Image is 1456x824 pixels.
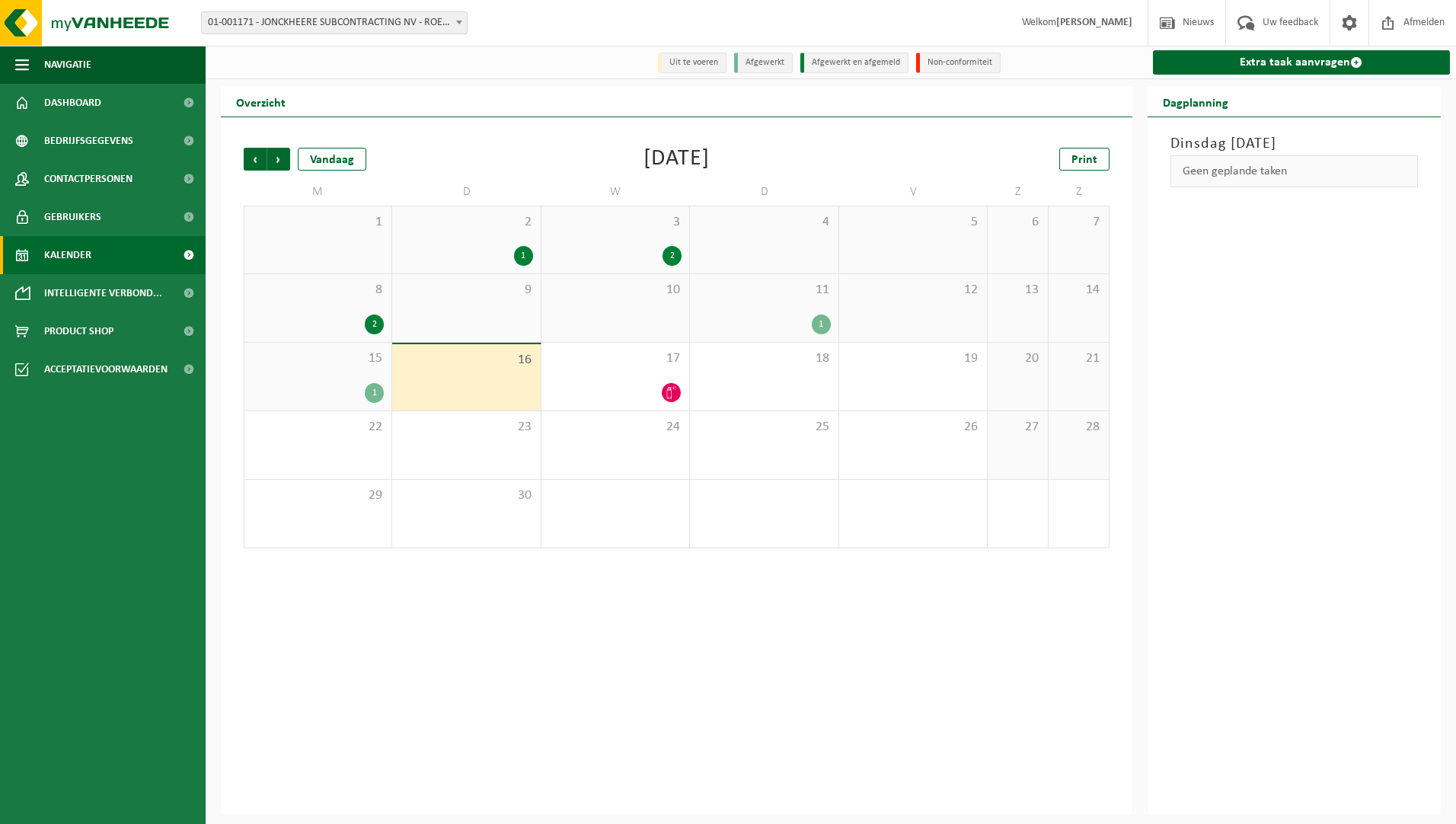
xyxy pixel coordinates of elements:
[221,87,301,117] h2: Overzicht
[400,419,532,436] span: 23
[549,282,682,299] span: 10
[549,214,682,231] span: 3
[1170,155,1419,187] div: Geen geplande taken
[995,214,1040,231] span: 6
[365,383,384,403] div: 1
[1153,50,1451,75] a: Extra taak aanvragen
[734,53,793,73] li: Afgewerkt
[995,282,1040,299] span: 13
[698,419,830,436] span: 25
[698,214,830,231] span: 4
[847,282,979,299] span: 12
[995,419,1040,436] span: 27
[392,178,541,206] td: D
[916,53,1001,73] li: Non-conformiteit
[44,160,133,198] span: Contactpersonen
[244,148,267,171] span: Vorige
[847,214,979,231] span: 5
[1056,350,1101,367] span: 21
[252,487,384,504] span: 29
[1049,178,1110,206] td: Z
[201,11,468,34] span: 01-001171 - JONCKHEERE SUBCONTRACTING NV - ROESELARE
[698,350,830,367] span: 18
[800,53,908,73] li: Afgewerkt en afgemeld
[1056,214,1101,231] span: 7
[812,315,831,334] div: 1
[995,350,1040,367] span: 20
[252,419,384,436] span: 22
[643,148,710,171] div: [DATE]
[839,178,988,206] td: V
[400,282,532,299] span: 9
[514,246,533,266] div: 1
[44,236,91,274] span: Kalender
[663,246,682,266] div: 2
[1056,282,1101,299] span: 14
[252,282,384,299] span: 8
[541,178,690,206] td: W
[244,178,392,206] td: M
[658,53,726,73] li: Uit te voeren
[400,352,532,369] span: 16
[549,419,682,436] span: 24
[44,46,91,84] span: Navigatie
[1059,148,1110,171] a: Print
[847,350,979,367] span: 19
[252,350,384,367] span: 15
[1170,133,1419,155] h3: Dinsdag [DATE]
[298,148,366,171] div: Vandaag
[44,312,113,350] span: Product Shop
[44,274,162,312] span: Intelligente verbond...
[44,198,101,236] span: Gebruikers
[847,419,979,436] span: 26
[400,214,532,231] span: 2
[267,148,290,171] span: Volgende
[44,122,133,160] span: Bedrijfsgegevens
[698,282,830,299] span: 11
[1071,154,1097,166] span: Print
[252,214,384,231] span: 1
[988,178,1049,206] td: Z
[690,178,838,206] td: D
[1056,17,1132,28] strong: [PERSON_NAME]
[549,350,682,367] span: 17
[44,84,101,122] span: Dashboard
[1056,419,1101,436] span: 28
[44,350,168,388] span: Acceptatievoorwaarden
[1148,87,1244,117] h2: Dagplanning
[202,12,467,34] span: 01-001171 - JONCKHEERE SUBCONTRACTING NV - ROESELARE
[365,315,384,334] div: 2
[400,487,532,504] span: 30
